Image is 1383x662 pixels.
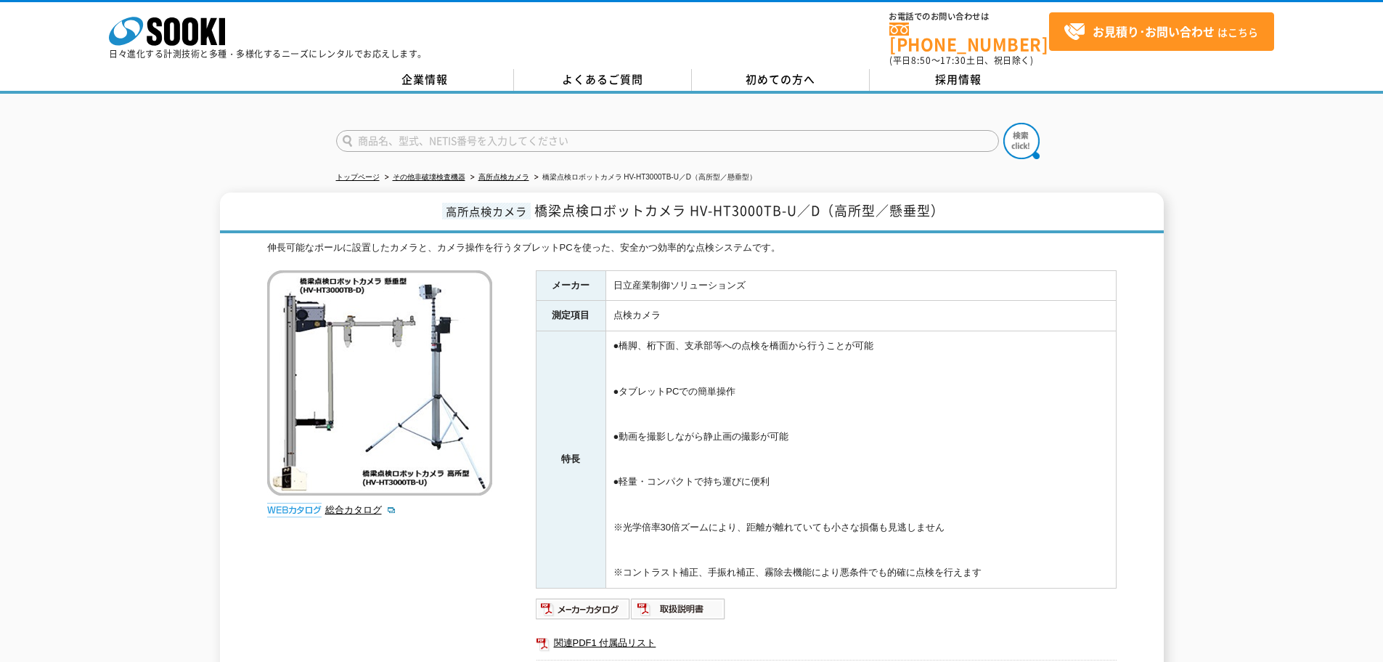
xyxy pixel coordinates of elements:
[536,607,631,618] a: メーカーカタログ
[267,270,492,496] img: 橋梁点検ロボットカメラ HV-HT3000TB-U／D（高所型／懸垂型）
[514,69,692,91] a: よくあるご質問
[536,597,631,621] img: メーカーカタログ
[336,130,999,152] input: 商品名、型式、NETIS番号を入力してください
[442,203,531,219] span: 高所点検カメラ
[870,69,1048,91] a: 採用情報
[631,607,726,618] a: 取扱説明書
[889,12,1049,21] span: お電話でのお問い合わせは
[1093,23,1215,40] strong: お見積り･お問い合わせ
[336,173,380,181] a: トップページ
[1003,123,1040,159] img: btn_search.png
[889,23,1049,52] a: [PHONE_NUMBER]
[393,173,465,181] a: その他非破壊検査機器
[536,331,605,589] th: 特長
[536,301,605,331] th: 測定項目
[1064,21,1258,43] span: はこちら
[109,49,427,58] p: 日々進化する計測技術と多種・多様化するニーズにレンタルでお応えします。
[1049,12,1274,51] a: お見積り･お問い合わせはこちら
[531,170,757,185] li: 橋梁点検ロボットカメラ HV-HT3000TB-U／D（高所型／懸垂型）
[889,54,1033,67] span: (平日 ～ 土日、祝日除く)
[940,54,966,67] span: 17:30
[536,634,1117,653] a: 関連PDF1 付属品リスト
[478,173,529,181] a: 高所点検カメラ
[605,331,1116,589] td: ●橋脚、桁下面、支承部等への点検を橋面から行うことが可能 ●タブレットPCでの簡単操作 ●動画を撮影しながら静止画の撮影が可能 ●軽量・コンパクトで持ち運びに便利 ※光学倍率30倍ズームにより、...
[746,71,815,87] span: 初めての方へ
[267,241,1117,256] div: 伸長可能なポールに設置したカメラと、カメラ操作を行うタブレットPCを使った、安全かつ効率的な点検システムです。
[605,270,1116,301] td: 日立産業制御ソリューションズ
[605,301,1116,331] td: 点検カメラ
[536,270,605,301] th: メーカー
[631,597,726,621] img: 取扱説明書
[325,504,396,515] a: 総合カタログ
[692,69,870,91] a: 初めての方へ
[534,201,945,220] span: 橋梁点検ロボットカメラ HV-HT3000TB-U／D（高所型／懸垂型）
[911,54,931,67] span: 8:50
[267,503,322,517] img: webカタログ
[336,69,514,91] a: 企業情報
